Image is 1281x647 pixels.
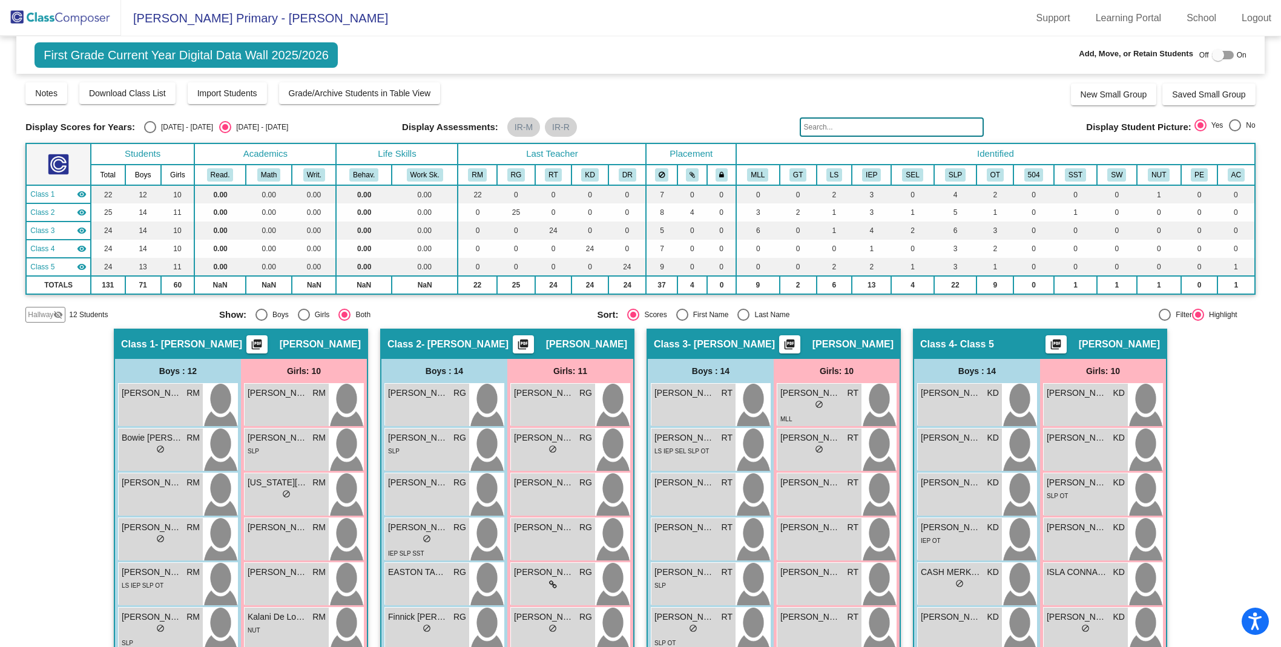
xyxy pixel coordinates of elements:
mat-chip: IR-R [545,117,577,137]
th: Students [91,143,194,165]
td: 0.00 [246,240,292,258]
td: Rayna Gibson - Rayna Gibson [26,203,91,222]
td: 0.00 [392,258,458,276]
td: 0.00 [392,185,458,203]
td: 8 [646,203,677,222]
div: Yes [1207,120,1223,131]
td: 4 [677,276,708,294]
td: 0 [1217,203,1254,222]
mat-icon: visibility [77,189,87,199]
td: 14 [125,240,161,258]
span: [PERSON_NAME] Primary - [PERSON_NAME] [121,8,388,28]
td: 0 [1013,276,1053,294]
th: Robin Thompson [535,165,571,185]
td: 0 [1137,203,1181,222]
button: Notes [25,82,67,104]
th: Total [91,165,125,185]
td: 22 [458,276,496,294]
th: Attendance Concerns [1217,165,1254,185]
td: 2 [780,203,817,222]
td: 12 [125,185,161,203]
td: 0 [1013,222,1053,240]
td: 6 [934,222,976,240]
td: 0 [677,222,708,240]
a: Support [1027,8,1080,28]
td: 0 [535,203,571,222]
td: TOTALS [26,276,91,294]
td: 0 [1137,222,1181,240]
td: 0 [571,185,608,203]
mat-icon: visibility [77,262,87,272]
td: 0 [1181,258,1217,276]
th: School Wide Intervention [1097,165,1136,185]
td: NaN [292,276,336,294]
td: 0 [1137,240,1181,258]
td: 3 [852,185,891,203]
mat-icon: visibility_off [53,310,63,320]
td: 2 [891,222,934,240]
td: 11 [161,203,195,222]
td: 0 [780,222,817,240]
td: 1 [976,258,1013,276]
div: [DATE] - [DATE] [156,122,213,133]
span: On [1237,50,1246,61]
mat-icon: visibility [77,208,87,217]
div: Boys [268,309,289,320]
button: Work Sk. [407,168,443,182]
button: RT [545,168,561,182]
td: 3 [934,258,976,276]
button: New Small Group [1071,84,1157,105]
td: 3 [736,203,779,222]
td: 3 [852,203,891,222]
td: 0 [1054,258,1097,276]
button: Saved Small Group [1162,84,1255,105]
td: 0 [1137,258,1181,276]
mat-icon: picture_as_pdf [782,338,797,355]
td: 24 [91,222,125,240]
td: 24 [571,240,608,258]
td: 1 [817,203,852,222]
mat-radio-group: Select an option [597,309,966,321]
span: Hallway [28,309,53,320]
td: 13 [125,258,161,276]
td: 24 [608,276,646,294]
td: 0.00 [392,240,458,258]
td: 0.00 [392,203,458,222]
td: 5 [934,203,976,222]
mat-icon: visibility [77,244,87,254]
span: Class 3 [30,225,54,236]
td: 7 [646,240,677,258]
td: 0 [1217,240,1254,258]
button: SW [1107,168,1126,182]
span: Display Assessments: [402,122,498,133]
td: 6 [736,222,779,240]
td: 0 [608,185,646,203]
td: 24 [91,240,125,258]
th: Academics [194,143,336,165]
td: 22 [458,185,496,203]
td: 1 [976,203,1013,222]
td: 0 [817,240,852,258]
td: NaN [194,276,246,294]
span: Notes [35,88,58,98]
mat-chip: IR-M [507,117,540,137]
td: 0.00 [392,222,458,240]
button: IEP [862,168,881,182]
td: 71 [125,276,161,294]
td: 1 [852,240,891,258]
button: NUT [1148,168,1170,182]
span: Class 5 [30,261,54,272]
th: Occupational Therapy IEP [976,165,1013,185]
td: 0.00 [292,203,336,222]
td: 0 [458,203,496,222]
td: 11 [161,258,195,276]
button: MLL [747,168,768,182]
td: NaN [246,276,292,294]
td: 0 [608,203,646,222]
td: Kyle Daugherty - Class 5 [26,240,91,258]
td: 0 [571,203,608,222]
td: 0.00 [336,203,391,222]
th: Life Skills [817,165,852,185]
td: Darci Raymond - Raymond [26,258,91,276]
td: 13 [852,276,891,294]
